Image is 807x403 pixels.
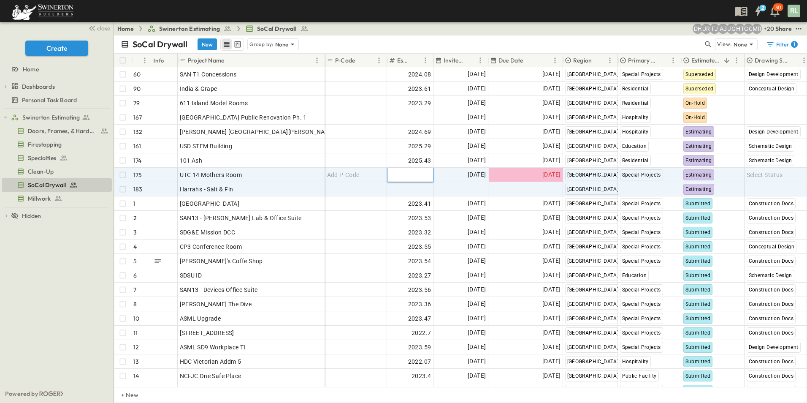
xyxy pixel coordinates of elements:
span: Public Facility [622,373,657,379]
span: Construction Docs [749,229,794,235]
span: [DATE] [468,371,486,381]
button: row view [222,39,232,49]
span: [DATE] [468,328,486,338]
button: Sort [135,56,144,65]
span: Residential [622,158,649,163]
span: [STREET_ADDRESS] [180,329,234,337]
span: Special Projects [622,229,661,235]
span: [DATE] [542,313,561,323]
span: [GEOGRAPHIC_DATA] [567,229,619,235]
button: Menu [731,55,742,65]
span: Special Projects [622,344,661,350]
span: On-Hold [685,114,705,120]
img: 6c363589ada0b36f064d841b69d3a419a338230e66bb0a533688fa5cc3e9e735.png [10,2,75,20]
div: Haaris Tahmas (haaris.tahmas@swinerton.com) [735,24,745,34]
span: UTC 14 Mothers Room [180,171,242,179]
span: 2023.55 [408,242,431,251]
span: Estimating [685,172,712,178]
p: 161 [133,142,141,150]
div: Meghana Raj (meghana.raj@swinerton.com) [752,24,762,34]
p: Invite Date [444,56,464,65]
span: [GEOGRAPHIC_DATA] [567,71,619,77]
span: [GEOGRAPHIC_DATA] [567,129,619,135]
div: Doors, Frames, & Hardwaretest [2,124,112,138]
div: Joshua Russell (joshua.russell@swinerton.com) [701,24,711,34]
div: Francisco J. Sanchez (frsanchez@swinerton.com) [710,24,720,34]
p: 3 [133,228,137,237]
span: 2023.47 [408,314,431,323]
span: Residential [622,100,649,106]
span: Construction Docs [749,301,794,307]
span: Estimating [685,186,712,192]
span: Conceptual Design [749,86,795,92]
span: Specialties [28,154,56,162]
span: Submitted [685,272,711,278]
div: table view [220,38,244,51]
span: Special Projects [622,172,661,178]
span: Firestopping [28,140,62,149]
span: 2023.27 [408,271,431,280]
span: [DATE] [468,270,486,280]
span: ASML SD9 Workplace TI [180,343,246,351]
span: 2023.4 [412,372,431,380]
span: Special Projects [622,215,661,221]
a: Home [2,63,110,75]
span: close [97,24,110,33]
span: [DATE] [542,299,561,309]
p: 8 [133,300,137,308]
button: Sort [525,56,534,65]
span: 2023.53 [408,214,431,222]
a: Personal Task Board [2,94,110,106]
p: 174 [133,156,142,165]
span: 2025.29 [408,142,431,150]
button: Menu [550,55,560,65]
p: 183 [133,185,143,193]
span: Submitted [685,316,711,321]
span: [GEOGRAPHIC_DATA] [180,199,240,208]
span: SAN13 - [PERSON_NAME] Lab & Office Suite [180,214,302,222]
span: Swinerton Estimating [22,113,80,122]
span: Dashboards [22,82,55,91]
span: USD STEM Building [180,142,233,150]
span: SDSU ID [180,271,202,280]
span: Special Projects [622,316,661,321]
span: [DATE] [542,98,561,108]
button: Sort [722,56,731,65]
span: [DATE] [468,84,486,93]
p: 60 [133,70,141,79]
span: [PERSON_NAME]'s Coffe Shop [180,257,263,265]
span: Personal Task Board [22,96,77,104]
span: Submitted [685,201,711,207]
span: [GEOGRAPHIC_DATA] [567,344,619,350]
span: Special Projects [622,330,661,336]
span: Submitted [685,330,711,336]
span: [DATE] [468,357,486,366]
span: [GEOGRAPHIC_DATA] Public Renovation Ph. 1 [180,113,307,122]
span: [DATE] [542,199,561,208]
span: Construction Docs [749,373,794,379]
p: 7 [133,286,136,294]
button: Create [25,41,88,56]
a: Doors, Frames, & Hardware [2,125,110,137]
div: Daryll Hayward (daryll.hayward@swinerton.com) [693,24,703,34]
div: Info [154,49,164,72]
span: 2024.69 [408,128,431,136]
span: [DATE] [542,84,561,93]
p: 175 [133,171,142,179]
span: 2022.7 [412,329,431,337]
span: On-Hold [685,100,705,106]
span: Design Development [749,344,799,350]
div: # [131,54,152,67]
span: [DATE] [542,112,561,122]
p: Due Date [498,56,523,65]
div: Personal Task Boardtest [2,93,112,107]
span: Submitted [685,215,711,221]
span: [GEOGRAPHIC_DATA] [567,100,619,106]
span: [DATE] [468,299,486,309]
span: [GEOGRAPHIC_DATA] [567,258,619,264]
span: [DATE] [542,270,561,280]
span: HDC Victorian Addm 5 [180,357,241,366]
span: Submitted [685,258,711,264]
button: Sort [593,56,603,65]
span: Residential [622,86,649,92]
